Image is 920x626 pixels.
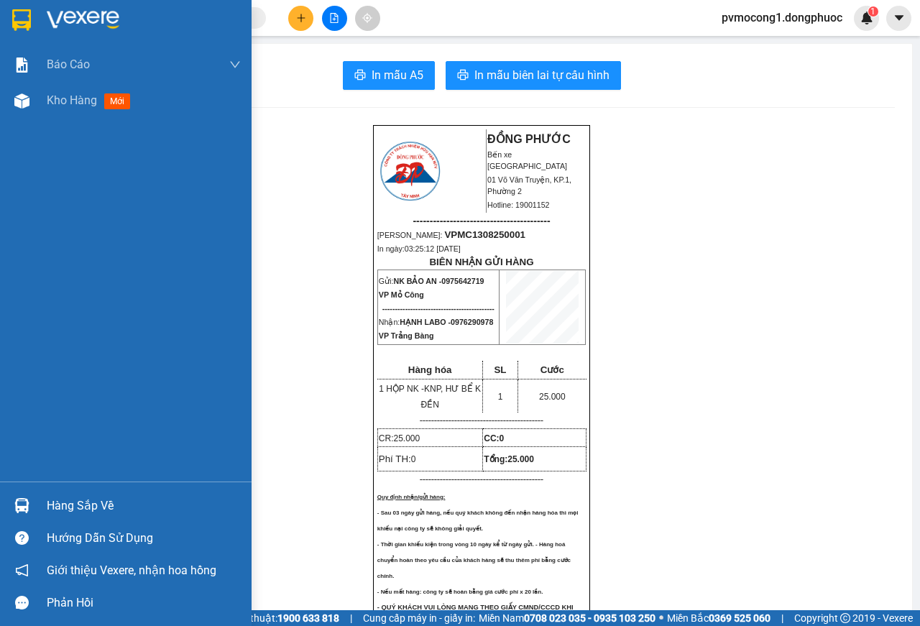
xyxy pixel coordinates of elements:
span: file-add [329,13,339,23]
span: VP Trảng Bàng [379,331,434,340]
p: ------------------------------------------- [377,415,586,426]
span: 0 [411,454,416,464]
span: Hỗ trợ kỹ thuật: [207,610,339,626]
span: printer [354,69,366,83]
span: Kho hàng [47,93,97,107]
span: Miền Bắc [667,610,770,626]
span: NK BẢO AN - [393,277,484,285]
span: Cung cấp máy in - giấy in: [363,610,475,626]
span: VPMC1308250001 [444,229,525,240]
span: 03:25:12 [DATE] [32,104,88,113]
div: Phản hồi [47,592,241,614]
span: | [350,610,352,626]
span: SL [494,364,506,375]
strong: BIÊN NHẬN GỬI HÀNG [429,257,533,267]
span: In mẫu A5 [372,66,423,84]
span: 1 HỘP NK - [379,384,481,410]
img: solution-icon [14,57,29,73]
span: down [229,59,241,70]
span: In ngày: [377,244,461,253]
span: KNP, HƯ BỂ K ĐỀN [420,384,481,410]
span: Miền Nam [479,610,655,626]
span: - Sau 03 ngày gửi hàng, nếu quý khách không đến nhận hàng hóa thì mọi khiếu nại công ty sẽ không ... [377,510,579,532]
button: file-add [322,6,347,31]
span: Hotline: 19001152 [487,201,550,209]
span: ⚪️ [659,615,663,621]
strong: CC: [484,433,504,443]
span: HẠNH LABO - [400,318,493,326]
strong: 0708 023 035 - 0935 103 250 [524,612,655,624]
img: logo-vxr [12,9,31,31]
img: logo [378,139,442,203]
strong: ĐỒNG PHƯỚC [114,8,197,20]
span: Bến xe [GEOGRAPHIC_DATA] [114,23,193,41]
span: VPMC1308250001 [72,91,153,102]
span: notification [15,563,29,577]
span: Hotline: 19001152 [114,64,176,73]
span: Báo cáo [47,55,90,73]
span: 01 Võ Văn Truyện, KP.1, Phường 2 [114,43,198,61]
span: printer [457,69,469,83]
span: Bến xe [GEOGRAPHIC_DATA] [487,150,567,170]
span: copyright [840,613,850,623]
div: Hàng sắp về [47,495,241,517]
sup: 1 [868,6,878,17]
span: 25.000 [539,392,566,402]
span: CR: [379,433,420,443]
span: Phí TH: [379,454,416,464]
button: caret-down [886,6,911,31]
span: In ngày: [4,104,88,113]
span: [PERSON_NAME]: [4,93,152,101]
img: icon-new-feature [860,11,873,24]
span: 25.000 [393,433,420,443]
span: - Nếu mất hàng: công ty sẽ hoàn bằng giá cước phí x 20 lần. [377,589,543,595]
img: logo [5,9,69,72]
span: caret-down [893,11,906,24]
strong: ĐỒNG PHƯỚC [487,133,571,145]
div: Hướng dẫn sử dụng [47,528,241,549]
span: 1 [870,6,875,17]
span: [PERSON_NAME]: [377,231,525,239]
span: 0975642719 [441,277,484,285]
span: plus [296,13,306,23]
span: 01 Võ Văn Truyện, KP.1, Phường 2 [487,175,571,195]
strong: 1900 633 818 [277,612,339,624]
span: In mẫu biên lai tự cấu hình [474,66,609,84]
span: pvmocong1.dongphuoc [710,9,854,27]
button: printerIn mẫu biên lai tự cấu hình [446,61,621,90]
p: ------------------------------------------- [377,474,586,485]
span: - Thời gian khiếu kiện trong vòng 10 ngày kể từ ngày gửi. - Hàng hoá chuyển hoàn theo yêu cầu của... [377,541,571,579]
span: 0976290978 [451,318,493,326]
span: mới [104,93,130,109]
span: message [15,596,29,609]
span: aim [362,13,372,23]
img: warehouse-icon [14,93,29,109]
span: VP Mỏ Công [379,290,424,299]
span: Quy định nhận/gửi hàng: [377,494,446,500]
span: Giới thiệu Vexere, nhận hoa hồng [47,561,216,579]
button: plus [288,6,313,31]
span: Tổng: [484,454,534,464]
span: -------------------------------------------- [382,304,494,313]
span: Hàng hóa [408,364,452,375]
span: 25.000 [507,454,534,464]
span: Nhận: [379,318,494,326]
button: aim [355,6,380,31]
span: Gửi: [379,277,484,285]
span: ----------------------------------------- [413,215,550,226]
button: printerIn mẫu A5 [343,61,435,90]
span: 0 [500,433,505,443]
span: ----------------------------------------- [39,78,176,89]
span: 03:25:12 [DATE] [405,244,461,253]
span: 1 [498,392,503,402]
img: warehouse-icon [14,498,29,513]
span: question-circle [15,531,29,545]
strong: 0369 525 060 [709,612,770,624]
span: Cước [540,364,564,375]
span: | [781,610,783,626]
